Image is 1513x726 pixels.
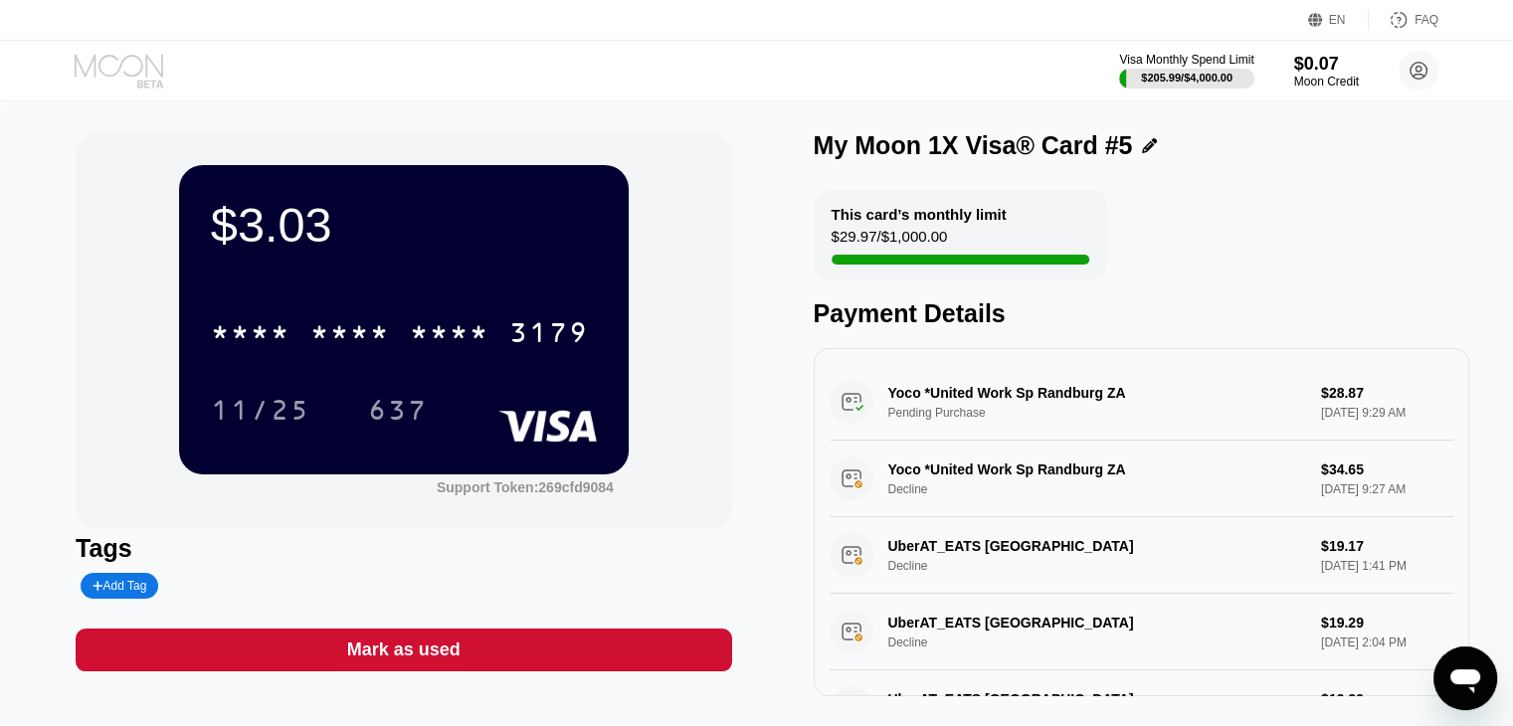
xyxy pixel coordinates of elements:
div: 11/25 [196,385,325,435]
div: Add Tag [93,579,146,593]
div: $205.99 / $4,000.00 [1141,72,1232,84]
div: Visa Monthly Spend Limit [1119,53,1253,67]
div: 637 [353,385,443,435]
div: FAQ [1369,10,1438,30]
div: $3.03 [211,197,597,253]
div: My Moon 1X Visa® Card #5 [814,131,1133,160]
div: Payment Details [814,299,1469,328]
div: Support Token:269cfd9084 [437,479,614,495]
div: $29.97 / $1,000.00 [832,228,948,255]
div: $0.07Moon Credit [1294,54,1359,89]
div: 11/25 [211,397,310,429]
div: Support Token: 269cfd9084 [437,479,614,495]
div: Visa Monthly Spend Limit$205.99/$4,000.00 [1119,53,1253,89]
div: Add Tag [81,573,158,599]
div: Tags [76,534,731,563]
div: Mark as used [347,638,461,661]
div: 3179 [509,319,589,351]
div: Moon Credit [1294,75,1359,89]
div: Mark as used [76,629,731,671]
div: $0.07 [1294,54,1359,75]
iframe: Button to launch messaging window [1433,646,1497,710]
div: This card’s monthly limit [832,206,1007,223]
div: 637 [368,397,428,429]
div: EN [1308,10,1369,30]
div: FAQ [1415,13,1438,27]
div: EN [1329,13,1346,27]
